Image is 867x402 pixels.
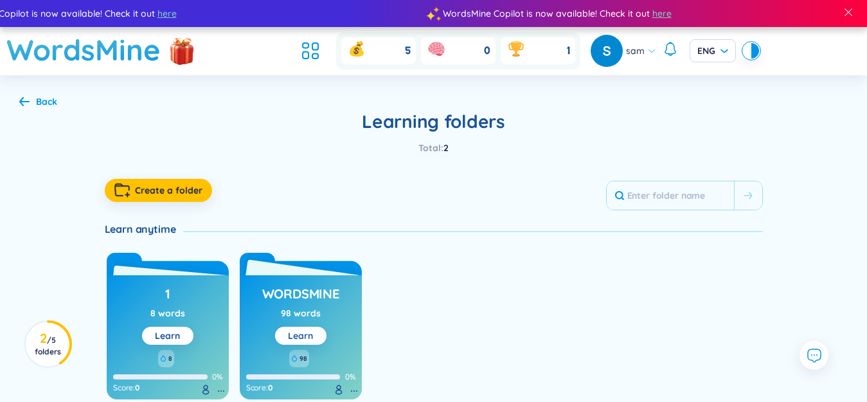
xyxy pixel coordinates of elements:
[591,35,623,67] img: avatar
[212,372,222,381] span: 0%
[35,335,61,356] span: / 5 folders
[697,44,728,57] span: ENG
[135,383,139,393] span: 0
[281,306,321,320] div: 98 words
[262,282,339,306] a: WordsMine
[157,6,176,21] span: here
[246,383,355,393] div: :
[607,181,734,210] input: Enter folder name
[268,383,273,393] span: 0
[36,95,57,109] div: Back
[135,184,202,197] span: Create a folder
[626,44,645,58] span: sam
[246,383,266,393] span: Score
[150,306,185,320] div: 8 words
[288,330,313,342] a: Learn
[33,333,62,356] h3: 2
[105,179,212,202] button: Create a folder
[142,327,193,345] button: Learn
[345,372,355,381] span: 0%
[155,330,180,342] a: Learn
[299,354,307,364] span: 98
[652,6,671,21] span: here
[165,282,170,306] a: 1
[262,285,339,309] h3: WordsMine
[567,44,570,58] span: 1
[6,27,161,73] a: WordsMine
[443,142,449,154] span: 2
[484,44,490,58] span: 0
[19,97,57,109] a: Back
[105,110,763,133] h2: Learning folders
[418,142,443,154] span: Total :
[275,327,326,345] button: Learn
[113,383,222,393] div: :
[165,285,170,309] h3: 1
[113,383,133,393] span: Score
[591,35,626,67] a: avatar
[105,222,184,236] div: Learn anytime
[405,44,411,58] span: 5
[169,31,195,69] img: flashSalesIcon.a7f4f837.png
[168,354,172,364] span: 8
